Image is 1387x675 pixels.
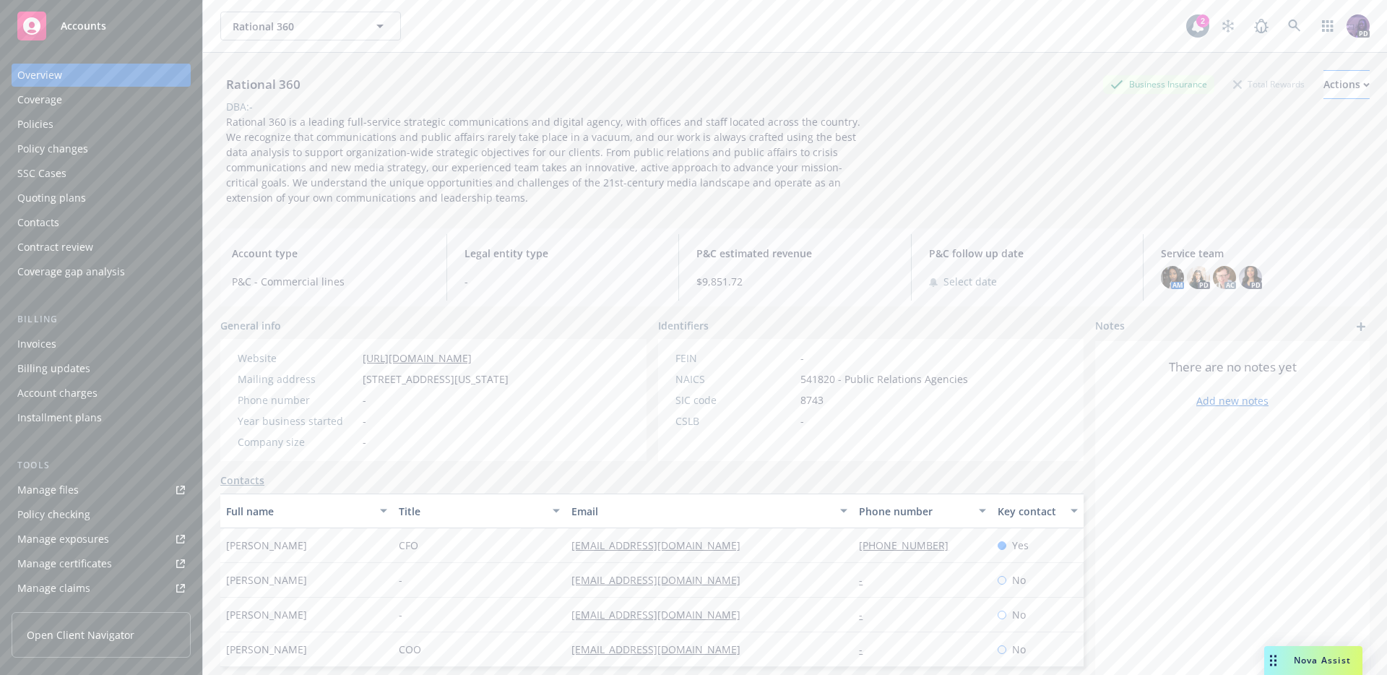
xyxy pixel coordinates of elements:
a: Contacts [12,211,191,234]
span: - [800,351,804,366]
img: photo [1161,266,1184,289]
a: Policy checking [12,503,191,526]
span: [STREET_ADDRESS][US_STATE] [363,371,509,387]
div: Quoting plans [17,186,86,210]
div: Contract review [17,236,93,259]
span: - [399,607,402,622]
div: Coverage [17,88,62,111]
a: Account charges [12,382,191,405]
div: Key contact [998,504,1062,519]
a: Manage files [12,478,191,502]
img: photo [1213,266,1236,289]
div: Rational 360 [220,75,306,94]
span: Rational 360 [233,19,358,34]
button: Title [393,494,566,528]
div: DBA: - [226,99,253,114]
a: Search [1280,12,1309,40]
a: - [859,573,874,587]
div: Manage certificates [17,552,112,575]
a: Manage certificates [12,552,191,575]
div: Total Rewards [1226,75,1312,93]
span: Yes [1012,538,1029,553]
div: Company size [238,434,357,450]
span: P&C - Commercial lines [232,274,429,289]
div: Title [399,504,544,519]
div: Policies [17,113,53,136]
a: Coverage gap analysis [12,260,191,283]
span: [PERSON_NAME] [226,607,307,622]
span: - [363,434,366,450]
div: Billing updates [17,357,90,380]
a: Quoting plans [12,186,191,210]
span: Nova Assist [1294,654,1351,666]
span: [PERSON_NAME] [226,538,307,553]
button: Rational 360 [220,12,401,40]
div: Manage exposures [17,528,109,551]
span: No [1012,572,1026,588]
span: Open Client Navigator [27,627,134,642]
div: Coverage gap analysis [17,260,125,283]
a: [EMAIL_ADDRESS][DOMAIN_NAME] [571,642,752,656]
span: $9,851.72 [696,274,894,289]
div: Account charges [17,382,98,405]
span: P&C estimated revenue [696,246,894,261]
a: Switch app [1313,12,1342,40]
span: Service team [1161,246,1358,261]
div: Business Insurance [1103,75,1214,93]
a: [EMAIL_ADDRESS][DOMAIN_NAME] [571,538,752,552]
div: NAICS [675,371,795,387]
a: [PHONE_NUMBER] [859,538,960,552]
div: Billing [12,312,191,327]
a: Contacts [220,473,264,488]
a: SSC Cases [12,162,191,185]
span: [PERSON_NAME] [226,642,307,657]
div: Email [571,504,831,519]
a: Billing updates [12,357,191,380]
a: Manage claims [12,577,191,600]
span: 541820 - Public Relations Agencies [800,371,968,387]
div: Website [238,351,357,366]
span: General info [220,318,281,333]
span: Notes [1095,318,1125,335]
span: Select date [943,274,997,289]
a: Add new notes [1196,393,1269,408]
button: Nova Assist [1264,646,1362,675]
span: 8743 [800,392,824,408]
span: No [1012,607,1026,622]
a: Coverage [12,88,191,111]
span: CFO [399,538,418,553]
a: Report a Bug [1247,12,1276,40]
span: There are no notes yet [1169,358,1297,376]
div: Actions [1323,71,1370,98]
a: Overview [12,64,191,87]
div: Installment plans [17,406,102,429]
span: - [363,413,366,429]
a: Policies [12,113,191,136]
span: - [363,392,366,408]
a: Manage exposures [12,528,191,551]
div: Invoices [17,332,56,356]
span: Rational 360 is a leading full-service strategic communications and digital agency, with offices ... [226,115,863,205]
a: Stop snowing [1214,12,1243,40]
a: Invoices [12,332,191,356]
div: Full name [226,504,371,519]
div: SSC Cases [17,162,66,185]
div: FEIN [675,351,795,366]
a: Installment plans [12,406,191,429]
a: [URL][DOMAIN_NAME] [363,351,472,365]
a: [EMAIL_ADDRESS][DOMAIN_NAME] [571,608,752,622]
span: - [399,572,402,588]
div: Year business started [238,413,357,429]
div: 2 [1196,14,1209,27]
div: SIC code [675,392,795,408]
div: CSLB [675,413,795,429]
a: Policy changes [12,137,191,160]
span: COO [399,642,421,657]
span: Identifiers [658,318,709,333]
button: Phone number [853,494,991,528]
a: [EMAIL_ADDRESS][DOMAIN_NAME] [571,573,752,587]
a: Contract review [12,236,191,259]
span: [PERSON_NAME] [226,572,307,588]
div: Manage files [17,478,79,502]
